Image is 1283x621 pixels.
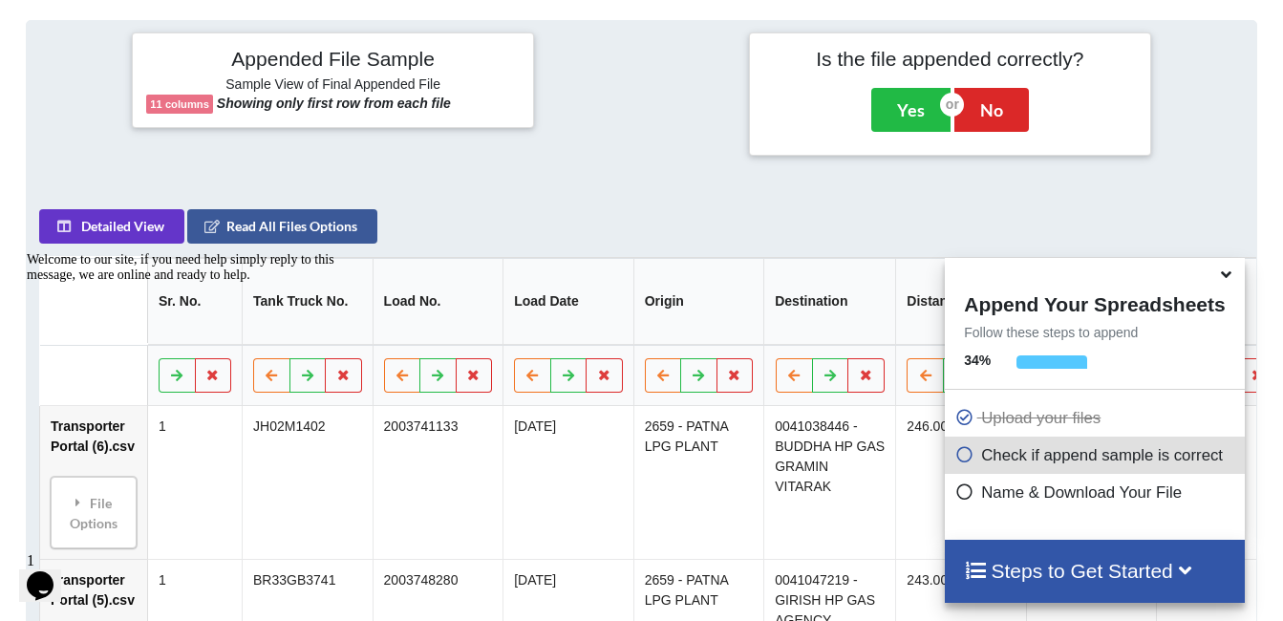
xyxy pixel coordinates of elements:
th: Load No. [372,258,503,345]
th: Destination [763,258,895,345]
button: No [954,88,1029,132]
b: 11 columns [150,98,209,110]
h6: Sample View of Final Appended File [146,76,520,96]
button: Detailed View [39,209,184,244]
th: Origin [632,258,763,345]
h4: Steps to Get Started [964,559,1225,583]
td: 246.000 - KM [895,406,1026,559]
p: Follow these steps to append [945,323,1244,342]
th: Distance [895,258,1026,345]
p: Check if append sample is correct [954,443,1239,467]
button: Read All Files Options [187,209,377,244]
button: Yes [871,88,951,132]
b: Showing only first row from each file [217,96,451,111]
h4: Appended File Sample [146,47,520,74]
p: Upload your files [954,406,1239,430]
td: [DATE] [503,406,633,559]
div: Welcome to our site, if you need help simply reply to this message, we are online and ready to help. [8,8,352,38]
span: Welcome to our site, if you need help simply reply to this message, we are online and ready to help. [8,8,315,37]
th: Load Date [503,258,633,345]
h4: Append Your Spreadsheets [945,288,1244,316]
td: 0041038446 - BUDDHA HP GAS GRAMIN VITARAK [763,406,895,559]
iframe: chat widget [19,545,80,602]
td: 2003741133 [372,406,503,559]
b: 34 % [964,353,991,368]
div: File Options [56,482,131,543]
h4: Is the file appended correctly? [763,47,1137,71]
td: 2659 - PATNA LPG PLANT [632,406,763,559]
iframe: chat widget [19,245,363,535]
p: Name & Download Your File [954,481,1239,504]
